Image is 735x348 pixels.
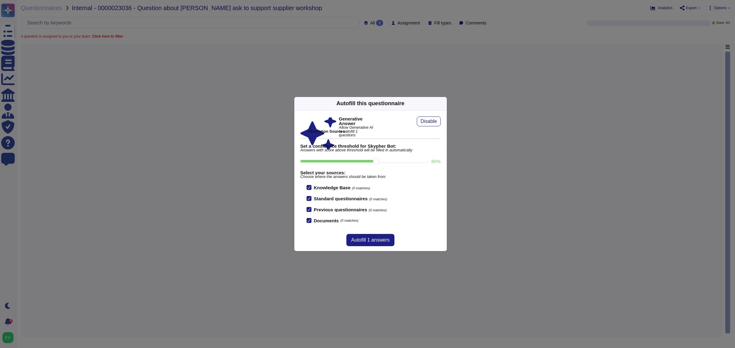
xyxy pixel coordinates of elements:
label: 80 % [431,159,440,164]
button: Autofill 1 answers [346,234,394,246]
b: Knowledge Base [314,185,351,190]
span: Autofill 1 answers [351,238,390,242]
span: (0 matches) [369,197,387,201]
b: Previous questionnaires [314,207,367,212]
span: (0 matches) [340,219,358,222]
b: Select your sources: [300,170,441,175]
b: Generation Sources : [308,129,347,134]
b: Generative Answer [339,117,375,126]
div: Autofill this questionnaire [336,99,404,108]
span: (0 matches) [369,208,387,212]
span: Allow Generative AI to autofill 1 questions [339,126,375,137]
span: (0 matches) [352,186,370,190]
b: Set a confidence threshold for Skypher Bot: [300,144,441,148]
b: Documents [314,218,339,223]
button: Disable [417,117,440,126]
span: Choose where the answers should be taken from [300,175,441,179]
span: Disable [420,119,437,124]
b: Standard questionnaires [314,196,368,201]
span: Answers with score above threshold will be filled in automatically [300,148,441,152]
